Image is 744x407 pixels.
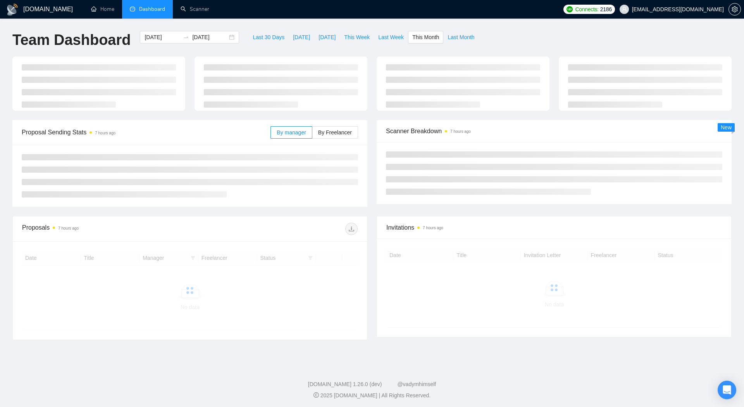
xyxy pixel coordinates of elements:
[91,6,114,12] a: homeHome
[718,381,736,399] div: Open Intercom Messenger
[181,6,209,12] a: searchScanner
[622,7,627,12] span: user
[130,6,135,12] span: dashboard
[567,6,573,12] img: upwork-logo.png
[319,33,336,41] span: [DATE]
[248,31,289,43] button: Last 30 Days
[12,31,131,49] h1: Team Dashboard
[22,223,190,235] div: Proposals
[721,124,732,131] span: New
[277,129,306,136] span: By manager
[397,381,436,387] a: @vadymhimself
[139,6,165,12] span: Dashboard
[344,33,370,41] span: This Week
[293,33,310,41] span: [DATE]
[408,31,443,43] button: This Month
[289,31,314,43] button: [DATE]
[318,129,352,136] span: By Freelancer
[450,129,471,134] time: 7 hours ago
[314,31,340,43] button: [DATE]
[313,392,319,398] span: copyright
[58,226,79,230] time: 7 hours ago
[183,34,189,40] span: swap-right
[443,31,479,43] button: Last Month
[386,223,722,232] span: Invitations
[412,33,439,41] span: This Month
[728,3,741,15] button: setting
[386,126,722,136] span: Scanner Breakdown
[423,226,443,230] time: 7 hours ago
[378,33,404,41] span: Last Week
[183,34,189,40] span: to
[253,33,284,41] span: Last 30 Days
[448,33,474,41] span: Last Month
[145,33,180,41] input: Start date
[192,33,227,41] input: End date
[22,127,270,137] span: Proposal Sending Stats
[6,3,19,16] img: logo
[575,5,598,14] span: Connects:
[728,6,741,12] a: setting
[6,392,738,400] div: 2025 [DOMAIN_NAME] | All Rights Reserved.
[374,31,408,43] button: Last Week
[308,381,382,387] a: [DOMAIN_NAME] 1.26.0 (dev)
[95,131,115,135] time: 7 hours ago
[340,31,374,43] button: This Week
[600,5,612,14] span: 2186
